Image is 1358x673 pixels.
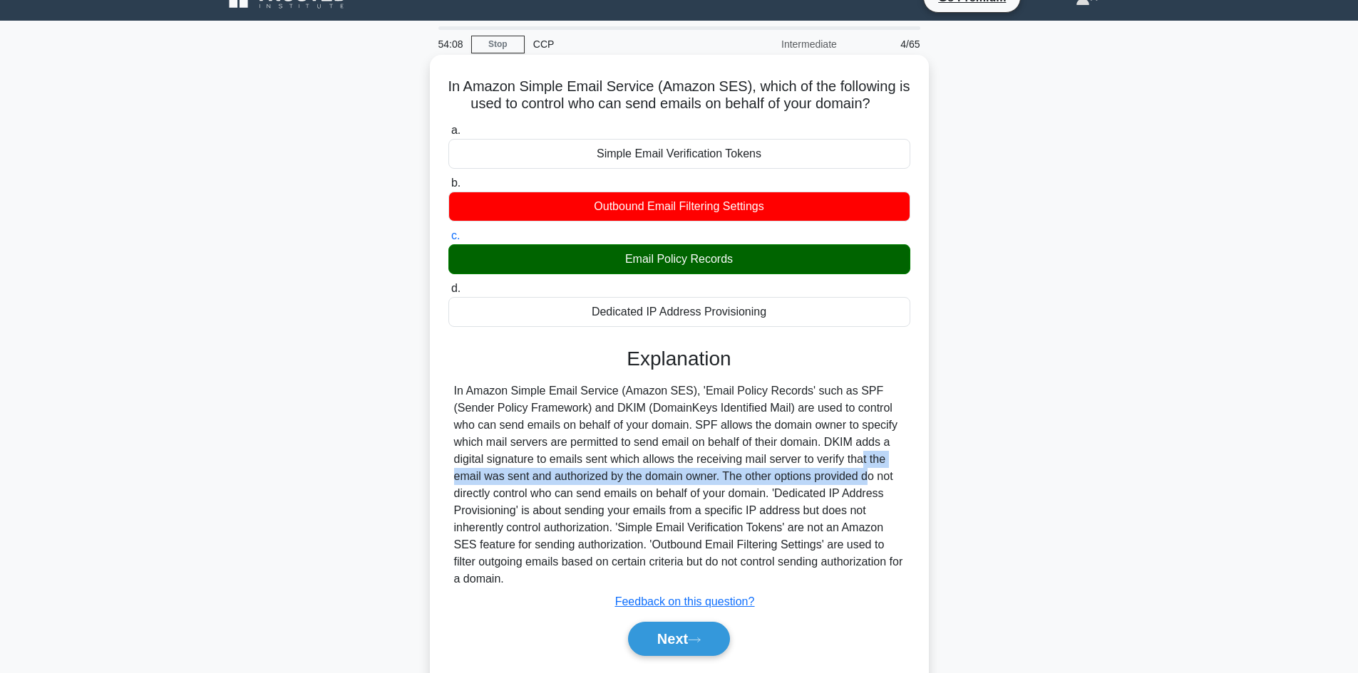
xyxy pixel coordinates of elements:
h3: Explanation [457,347,902,371]
div: 54:08 [430,30,471,58]
span: d. [451,282,461,294]
h5: In Amazon Simple Email Service (Amazon SES), which of the following is used to control who can se... [447,78,912,113]
a: Feedback on this question? [615,595,755,607]
div: Simple Email Verification Tokens [448,139,910,169]
div: CCP [525,30,721,58]
span: b. [451,177,461,189]
div: Outbound Email Filtering Settings [448,192,910,221]
div: In Amazon Simple Email Service (Amazon SES), 'Email Policy Records' such as SPF (Sender Policy Fr... [454,382,905,588]
span: a. [451,124,461,136]
span: c. [451,229,460,241]
div: Intermediate [721,30,845,58]
div: Email Policy Records [448,244,910,274]
button: Next [628,622,730,656]
div: Dedicated IP Address Provisioning [448,297,910,327]
a: Stop [471,36,525,53]
div: 4/65 [845,30,929,58]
